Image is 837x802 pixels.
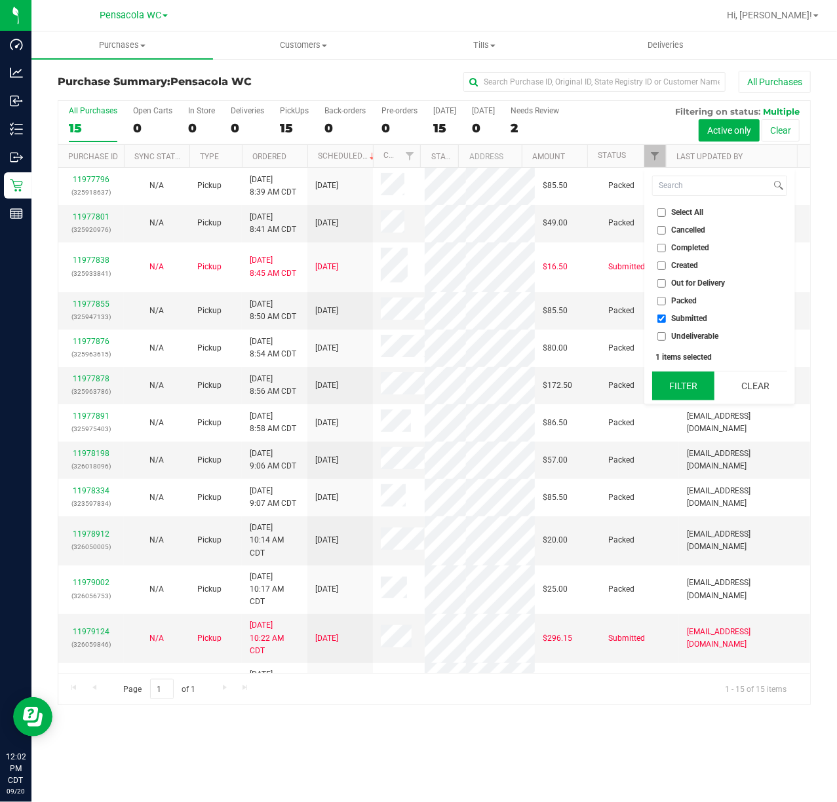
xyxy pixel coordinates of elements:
inline-svg: Outbound [10,151,23,164]
div: 0 [472,121,495,136]
a: 11977801 [73,212,109,221]
a: Purchase ID [68,152,118,161]
button: N/A [149,417,164,429]
div: [DATE] [472,106,495,115]
span: $85.50 [543,305,568,317]
div: Back-orders [324,106,366,115]
div: PickUps [280,106,309,115]
a: 11979002 [73,578,109,587]
span: Pickup [197,180,222,192]
span: Packed [608,417,634,429]
div: All Purchases [69,106,117,115]
p: (325947133) [66,311,116,323]
span: 1 - 15 of 15 items [714,679,797,698]
span: Packed [608,583,634,596]
span: $20.00 [543,534,568,546]
span: [DATE] [315,534,338,546]
span: $49.00 [543,217,568,229]
span: [DATE] 8:39 AM CDT [250,174,296,199]
span: Multiple [763,106,800,117]
input: Undeliverable [657,332,666,341]
span: Not Applicable [149,493,164,502]
inline-svg: Analytics [10,66,23,79]
button: N/A [149,217,164,229]
span: [EMAIL_ADDRESS][DOMAIN_NAME] [687,528,802,553]
span: Page of 1 [112,679,206,699]
span: $57.00 [543,454,568,467]
span: Pickup [197,454,222,467]
input: Search Purchase ID, Original ID, State Registry ID or Customer Name... [463,72,726,92]
span: [DATE] 8:50 AM CDT [250,298,296,323]
button: N/A [149,491,164,504]
button: Clear [724,372,787,400]
a: 11978912 [73,529,109,539]
span: [EMAIL_ADDRESS][DOMAIN_NAME] [687,448,802,472]
span: [DATE] 10:17 AM CDT [250,571,300,609]
inline-svg: Reports [10,207,23,220]
span: Pickup [197,417,222,429]
span: [DATE] 8:58 AM CDT [250,410,296,435]
span: Pickup [197,305,222,317]
div: In Store [188,106,215,115]
span: [DATE] [315,454,338,467]
a: 11977838 [73,256,109,265]
span: Hi, [PERSON_NAME]! [727,10,812,20]
a: Purchases [31,31,213,59]
span: [DATE] [315,217,338,229]
a: 11977796 [73,175,109,184]
div: 15 [69,121,117,136]
a: Filter [399,145,420,167]
span: Not Applicable [149,381,164,390]
p: (326056753) [66,590,116,602]
span: Not Applicable [149,634,164,643]
span: Undeliverable [672,332,719,340]
span: Filtering on status: [675,106,760,117]
input: Created [657,261,666,270]
span: Pickup [197,534,222,546]
div: Needs Review [511,106,559,115]
span: Submitted [608,632,645,645]
p: (326018096) [66,460,116,472]
span: Not Applicable [149,535,164,544]
span: Pickup [197,491,222,504]
inline-svg: Retail [10,179,23,192]
span: [DATE] 11:28 AM CDT [250,668,300,706]
a: 11977878 [73,374,109,383]
input: 1 [150,679,174,699]
div: 2 [511,121,559,136]
span: [DATE] [315,180,338,192]
span: Submitted [672,315,708,322]
span: Packed [608,180,634,192]
span: $85.50 [543,491,568,504]
p: (325920976) [66,223,116,236]
p: 09/20 [6,786,26,796]
a: Tills [394,31,575,59]
div: 1 items selected [656,353,783,362]
a: 11978198 [73,449,109,458]
span: Created [672,261,699,269]
span: [EMAIL_ADDRESS][DOMAIN_NAME] [687,410,802,435]
a: Ordered [252,152,286,161]
span: Packed [608,491,634,504]
span: Not Applicable [149,343,164,353]
button: N/A [149,261,164,273]
input: Submitted [657,315,666,323]
p: (325963615) [66,348,116,360]
input: Completed [657,244,666,252]
span: [EMAIL_ADDRESS][DOMAIN_NAME] [687,485,802,510]
span: Packed [608,217,634,229]
span: Not Applicable [149,181,164,190]
p: 12:02 PM CDT [6,751,26,786]
iframe: Resource center [13,697,52,736]
span: Select All [672,208,704,216]
span: Cancelled [672,226,706,234]
span: Packed [608,305,634,317]
span: Pickup [197,583,222,596]
th: Address [458,145,522,168]
span: Tills [395,39,575,51]
inline-svg: Inbound [10,94,23,107]
span: Pickup [197,632,222,645]
span: Completed [672,244,710,252]
input: Cancelled [657,226,666,235]
button: N/A [149,342,164,354]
